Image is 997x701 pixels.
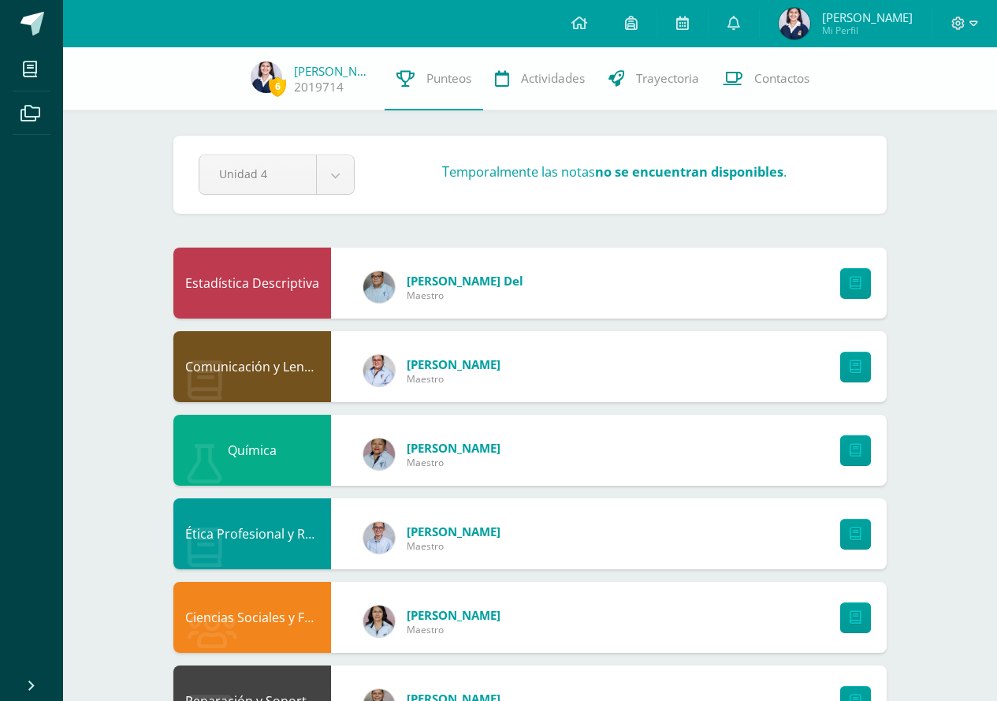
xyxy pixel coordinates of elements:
[199,155,354,194] a: Unidad 4
[385,47,483,110] a: Punteos
[173,248,331,319] div: Estadística Descriptiva
[426,70,471,87] span: Punteos
[521,70,585,87] span: Actividades
[779,8,810,39] img: c9529e1355c96afb2827b4511a60110c.png
[173,582,331,653] div: Ciencias Sociales y Formación Ciudadana 5
[363,438,395,470] img: f9f79b6582c409e48e29a3a1ed6b6674.png
[595,163,783,181] strong: no se encuentran disponibles
[822,9,913,25] span: [PERSON_NAME]
[711,47,821,110] a: Contactos
[407,524,500,539] span: [PERSON_NAME]
[294,63,373,79] a: [PERSON_NAME]
[173,331,331,402] div: Comunicación y Lenguaje L3 (Inglés Técnico) 5
[294,79,344,95] a: 2019714
[822,24,913,37] span: Mi Perfil
[483,47,597,110] a: Actividades
[251,62,282,93] img: c9529e1355c96afb2827b4511a60110c.png
[407,607,500,623] span: [PERSON_NAME]
[407,440,500,456] span: [PERSON_NAME]
[407,356,500,372] span: [PERSON_NAME]
[407,273,523,289] span: [PERSON_NAME] del
[597,47,711,110] a: Trayectoria
[754,70,809,87] span: Contactos
[407,289,523,302] span: Maestro
[269,76,286,96] span: 6
[363,271,395,303] img: 9bda7905687ab488ca4bd408901734b0.png
[407,456,500,469] span: Maestro
[173,415,331,486] div: Química
[363,355,395,386] img: 2ae3b50cfd2585439a92959790b77830.png
[407,623,500,636] span: Maestro
[219,155,296,192] span: Unidad 4
[173,498,331,569] div: Ética Profesional y Relaciones Humanas
[363,606,395,637] img: 49b90201c47adc92305f480b96c44c30.png
[442,163,787,181] h3: Temporalmente las notas .
[407,372,500,386] span: Maestro
[636,70,699,87] span: Trayectoria
[407,539,500,553] span: Maestro
[363,522,395,554] img: 05091304216df6e21848a617ddd75094.png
